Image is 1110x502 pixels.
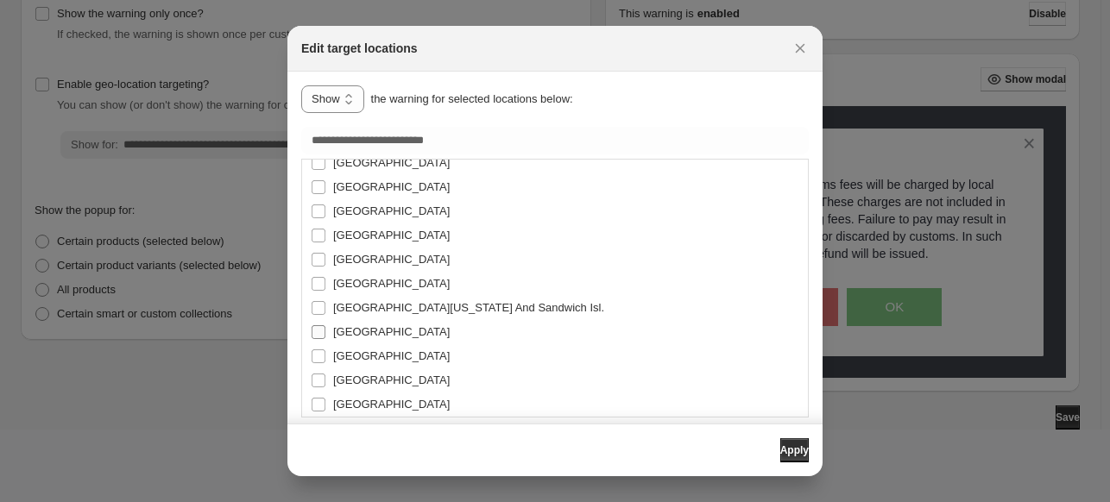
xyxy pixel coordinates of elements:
[333,325,450,338] span: [GEOGRAPHIC_DATA]
[333,180,450,193] span: [GEOGRAPHIC_DATA]
[788,36,812,60] button: Close
[333,301,604,314] span: [GEOGRAPHIC_DATA][US_STATE] And Sandwich Isl.
[333,349,450,362] span: [GEOGRAPHIC_DATA]
[333,277,450,290] span: [GEOGRAPHIC_DATA]
[333,253,450,266] span: [GEOGRAPHIC_DATA]
[371,91,573,108] p: the warning for selected locations below:
[780,443,809,457] span: Apply
[333,373,450,386] span: [GEOGRAPHIC_DATA]
[780,438,809,462] button: Apply
[333,398,450,411] span: [GEOGRAPHIC_DATA]
[301,40,418,57] h2: Edit target locations
[333,204,450,217] span: [GEOGRAPHIC_DATA]
[333,156,450,169] span: [GEOGRAPHIC_DATA]
[333,229,450,242] span: [GEOGRAPHIC_DATA]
